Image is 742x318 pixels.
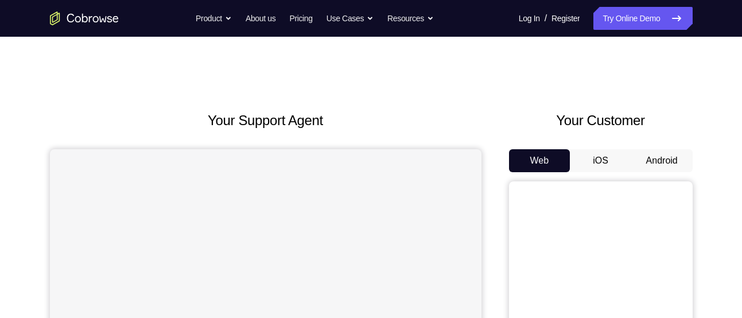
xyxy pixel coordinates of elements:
a: Log In [519,7,540,30]
h2: Your Customer [509,110,693,131]
button: Android [631,149,693,172]
button: Resources [387,7,434,30]
h2: Your Support Agent [50,110,481,131]
button: Product [196,7,232,30]
a: Pricing [289,7,312,30]
span: / [545,11,547,25]
a: Try Online Demo [593,7,692,30]
a: Go to the home page [50,11,119,25]
button: Web [509,149,570,172]
button: iOS [570,149,631,172]
a: Register [551,7,580,30]
a: About us [246,7,275,30]
button: Use Cases [327,7,374,30]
